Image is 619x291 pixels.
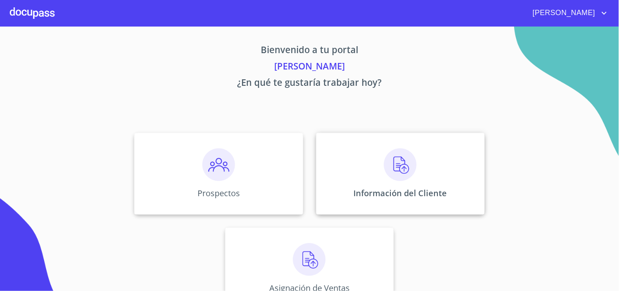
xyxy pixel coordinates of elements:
[354,188,447,199] p: Información del Cliente
[527,7,609,20] button: account of current user
[384,148,417,181] img: carga.png
[58,43,561,59] p: Bienvenido a tu portal
[58,76,561,92] p: ¿En qué te gustaría trabajar hoy?
[58,59,561,76] p: [PERSON_NAME]
[527,7,599,20] span: [PERSON_NAME]
[197,188,240,199] p: Prospectos
[202,148,235,181] img: prospectos.png
[293,243,326,276] img: carga.png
